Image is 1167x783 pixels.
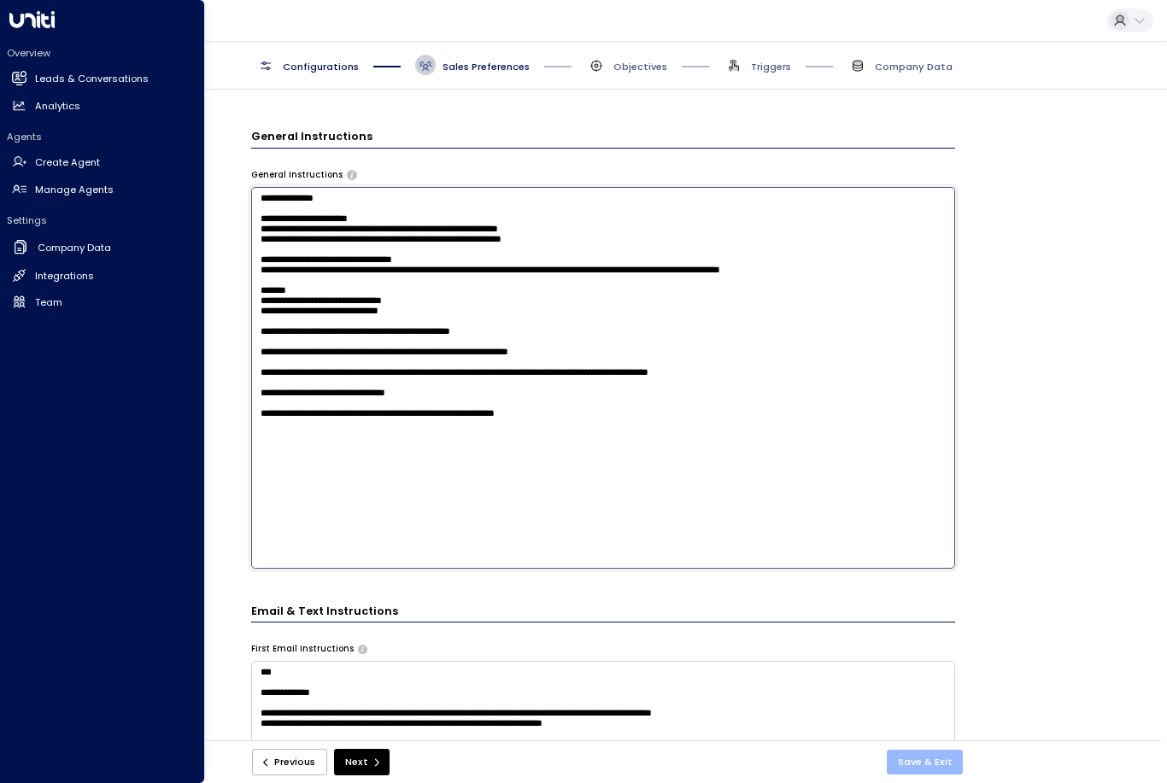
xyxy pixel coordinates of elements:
h2: Manage Agents [35,183,114,197]
h2: Team [35,295,62,310]
a: Create Agent [7,150,197,176]
h2: Company Data [38,241,111,255]
h3: Email & Text Instructions [251,603,955,622]
h2: Settings [7,213,197,227]
span: Objectives [613,60,667,73]
label: First Email Instructions [251,643,354,655]
a: Company Data [7,234,197,262]
h2: Integrations [35,269,94,283]
a: Integrations [7,263,197,289]
button: Provide any specific instructions you want the agent to follow when responding to leads. This app... [347,170,356,178]
h2: Analytics [35,99,80,114]
button: Next [334,749,390,775]
a: Leads & Conversations [7,67,197,92]
button: Specify instructions for the agent's first email only, such as introductory content, special offe... [358,645,367,653]
label: General Instructions [251,169,343,181]
button: Save & Exit [887,750,964,774]
span: Triggers [751,60,791,73]
span: Configurations [283,60,359,73]
span: Company Data [875,60,953,73]
button: Previous [252,749,327,775]
a: Team [7,289,197,315]
h2: Overview [7,46,197,60]
a: Manage Agents [7,177,197,202]
h2: Leads & Conversations [35,72,149,86]
h2: Agents [7,130,197,143]
a: Analytics [7,93,197,119]
span: Sales Preferences [443,60,530,73]
h3: General Instructions [251,128,955,148]
h2: Create Agent [35,155,100,170]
